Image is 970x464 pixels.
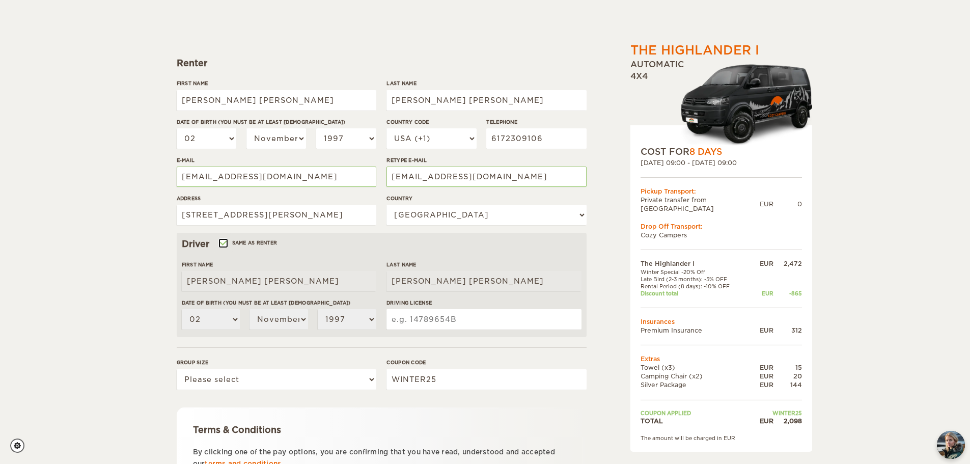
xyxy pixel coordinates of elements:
input: e.g. Smith [386,90,586,111]
td: Discount total [641,290,750,297]
label: Retype E-mail [386,156,586,164]
td: Extras [641,354,802,363]
td: Coupon applied [641,409,750,416]
div: 144 [773,380,802,389]
td: The Highlander I [641,259,750,268]
label: First Name [177,79,376,87]
div: EUR [750,363,773,372]
label: Group size [177,359,376,366]
td: Insurances [641,317,802,326]
td: WINTER25 [750,409,802,416]
td: Rental Period (8 days): -10% OFF [641,283,750,290]
label: Date of birth (You must be at least [DEMOGRAPHIC_DATA]) [177,118,376,126]
input: e.g. 1 234 567 890 [486,128,586,149]
div: The amount will be charged in EUR [641,434,802,442]
div: Driver [182,238,581,250]
div: 312 [773,326,802,335]
label: Coupon code [386,359,586,366]
input: e.g. example@example.com [177,167,376,187]
div: [DATE] 09:00 - [DATE] 09:00 [641,158,802,167]
div: EUR [750,372,773,380]
div: 2,472 [773,259,802,268]
button: chat-button [937,431,965,459]
input: e.g. William [177,90,376,111]
label: Last Name [386,79,586,87]
div: 20 [773,372,802,380]
input: e.g. 14789654B [386,309,581,330]
input: Same as renter [219,241,226,248]
div: COST FOR [641,146,802,158]
div: EUR [760,200,773,208]
label: E-mail [177,156,376,164]
a: Cookie settings [10,439,31,453]
div: Drop Off Transport: [641,222,802,231]
label: Date of birth (You must be at least [DEMOGRAPHIC_DATA]) [182,299,376,307]
img: Freyja at Cozy Campers [937,431,965,459]
td: Premium Insurance [641,326,750,335]
div: Pickup Transport: [641,187,802,196]
span: 8 Days [689,147,722,157]
div: EUR [750,259,773,268]
td: Cozy Campers [641,231,802,239]
div: EUR [750,417,773,425]
td: Towel (x3) [641,363,750,372]
label: First Name [182,261,376,268]
div: 2,098 [773,417,802,425]
input: e.g. Smith [386,271,581,291]
label: Telephone [486,118,586,126]
div: Automatic 4x4 [630,59,812,146]
td: Private transfer from [GEOGRAPHIC_DATA] [641,196,760,213]
label: Country Code [386,118,476,126]
td: Camping Chair (x2) [641,372,750,380]
label: Last Name [386,261,581,268]
label: Same as renter [219,238,278,248]
div: 15 [773,363,802,372]
div: EUR [750,380,773,389]
td: Silver Package [641,380,750,389]
img: Cozy-3.png [671,62,812,146]
td: Winter Special -20% Off [641,268,750,275]
div: EUR [750,290,773,297]
td: Late Bird (2-3 months): -5% OFF [641,276,750,283]
label: Address [177,195,376,202]
input: e.g. Street, City, Zip Code [177,205,376,225]
input: e.g. William [182,271,376,291]
div: -865 [773,290,802,297]
input: e.g. example@example.com [386,167,586,187]
label: Driving License [386,299,581,307]
div: Renter [177,57,587,69]
div: EUR [750,326,773,335]
div: 0 [773,200,802,208]
label: Country [386,195,586,202]
td: TOTAL [641,417,750,425]
div: The Highlander I [630,42,759,59]
div: Terms & Conditions [193,424,570,436]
